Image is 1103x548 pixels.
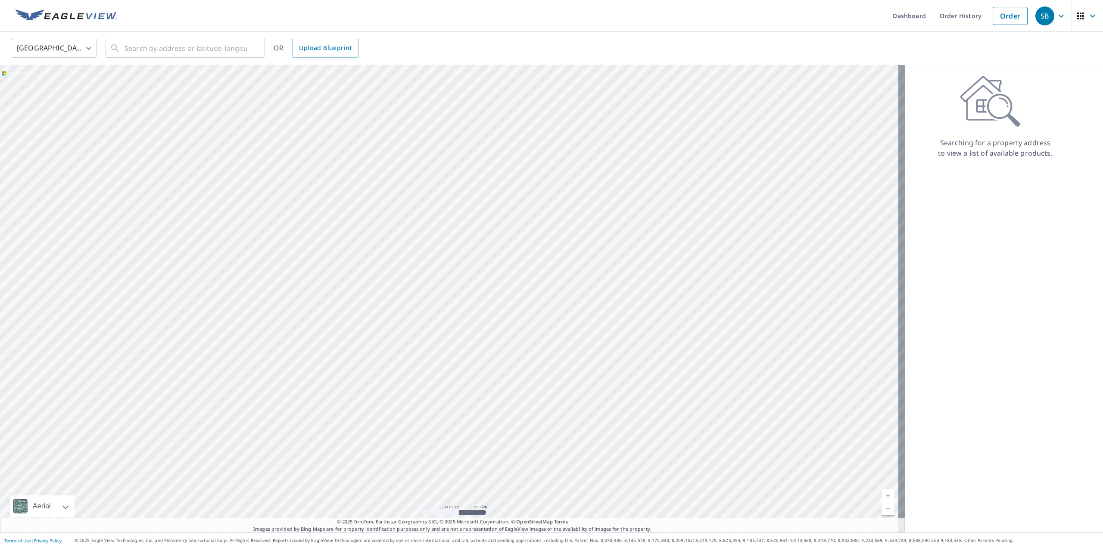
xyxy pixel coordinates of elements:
a: Terms [554,518,568,525]
a: Current Level 5, Zoom In [882,489,894,502]
img: EV Logo [16,9,117,22]
p: © 2025 Eagle View Technologies, Inc. and Pictometry International Corp. All Rights Reserved. Repo... [75,537,1099,544]
a: Terms of Use [4,538,31,544]
div: [GEOGRAPHIC_DATA] [11,36,97,60]
p: Searching for a property address to view a list of available products. [938,138,1053,158]
div: SB [1035,6,1054,25]
a: Privacy Policy [34,538,62,544]
span: © 2025 TomTom, Earthstar Geographics SIO, © 2025 Microsoft Corporation, © [337,518,568,526]
input: Search by address or latitude-longitude [125,36,247,60]
a: OpenStreetMap [516,518,552,525]
a: Current Level 5, Zoom Out [882,502,894,515]
p: | [4,538,62,543]
div: Aerial [30,495,53,517]
a: Upload Blueprint [292,39,358,58]
span: Upload Blueprint [299,43,352,53]
a: Order [993,7,1028,25]
div: OR [274,39,359,58]
div: Aerial [10,495,75,517]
